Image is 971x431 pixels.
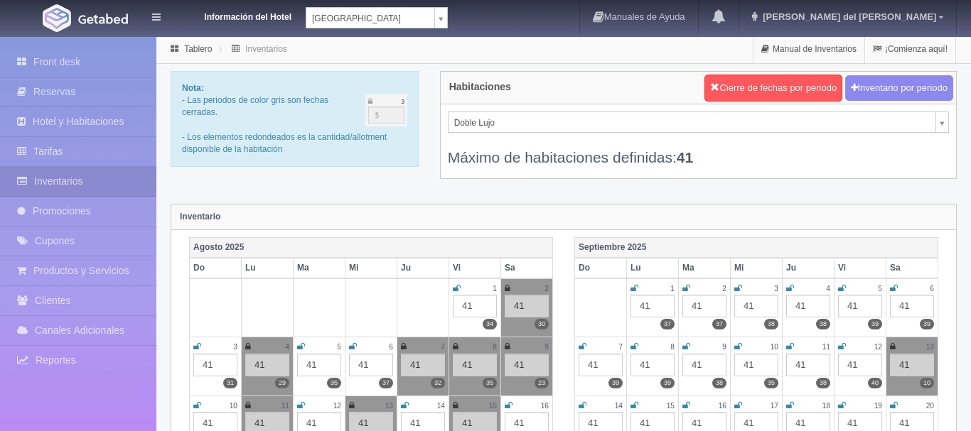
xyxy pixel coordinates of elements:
[682,295,726,317] div: 41
[171,71,419,167] div: - Las periodos de color gris son fechas cerradas. - Los elementos redondeados es la cantidad/allo...
[242,258,294,278] th: Lu
[631,354,675,376] div: 41
[190,237,553,258] th: Agosto 2025
[731,258,783,278] th: Mi
[337,343,341,351] small: 5
[575,237,938,258] th: Septiembre 2025
[541,402,549,410] small: 16
[722,285,726,293] small: 2
[493,285,497,293] small: 1
[926,402,934,410] small: 20
[874,343,882,351] small: 12
[78,13,128,24] img: Getabed
[670,285,675,293] small: 1
[930,285,934,293] small: 6
[193,354,237,376] div: 41
[190,258,242,278] th: Do
[845,75,953,102] button: Inventario por periodo
[505,295,549,317] div: 41
[868,319,882,329] label: 39
[890,295,934,317] div: 41
[926,343,934,351] small: 13
[535,378,549,388] label: 23
[816,319,830,329] label: 38
[712,319,726,329] label: 37
[453,354,497,376] div: 41
[306,7,448,28] a: [GEOGRAPHIC_DATA]
[544,343,549,351] small: 9
[865,36,955,63] a: ¡Comienza aquí!
[575,258,627,278] th: Do
[774,285,778,293] small: 3
[679,258,731,278] th: Ma
[886,258,938,278] th: Sa
[822,343,830,351] small: 11
[764,378,778,388] label: 35
[493,343,497,351] small: 8
[501,258,553,278] th: Sa
[734,354,778,376] div: 41
[449,258,501,278] th: Vi
[281,402,289,410] small: 11
[719,402,726,410] small: 16
[180,212,220,222] strong: Inventario
[816,378,830,388] label: 38
[483,319,497,329] label: 34
[397,258,449,278] th: Ju
[327,378,341,388] label: 35
[275,378,289,388] label: 29
[838,295,882,317] div: 41
[890,354,934,376] div: 41
[667,402,675,410] small: 15
[178,7,291,23] dt: Información del Hotel
[826,285,830,293] small: 4
[505,354,549,376] div: 41
[544,285,549,293] small: 2
[677,149,693,165] b: 41
[712,378,726,388] label: 38
[722,343,726,351] small: 9
[43,4,71,32] img: Getabed
[223,378,237,388] label: 31
[365,94,407,126] img: cutoff.png
[631,295,675,317] div: 41
[535,319,549,329] label: 30
[297,354,341,376] div: 41
[822,402,830,410] small: 18
[660,378,675,388] label: 39
[483,378,497,388] label: 35
[285,343,289,351] small: 4
[660,319,675,329] label: 37
[294,258,345,278] th: Ma
[835,258,886,278] th: Vi
[682,354,726,376] div: 41
[608,378,623,388] label: 39
[753,36,864,63] a: Manual de Inventarios
[245,354,289,376] div: 41
[618,343,623,351] small: 7
[704,75,842,102] button: Cierre de fechas por periodo
[448,133,949,168] div: Máximo de habitaciones definidas:
[771,343,778,351] small: 10
[874,402,882,410] small: 19
[182,83,204,93] b: Nota:
[184,44,212,54] a: Tablero
[233,343,237,351] small: 3
[627,258,679,278] th: Lu
[454,112,930,133] span: Doble Lujo
[786,295,830,317] div: 41
[389,343,393,351] small: 6
[230,402,237,410] small: 10
[783,258,835,278] th: Ju
[878,285,882,293] small: 5
[764,319,778,329] label: 38
[448,111,949,133] a: Doble Lujo
[579,354,623,376] div: 41
[759,11,936,22] span: [PERSON_NAME] del [PERSON_NAME]
[453,295,497,317] div: 41
[385,402,393,410] small: 13
[449,82,511,92] h4: Habitaciones
[838,354,882,376] div: 41
[734,295,778,317] div: 41
[245,44,287,54] a: Inventarios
